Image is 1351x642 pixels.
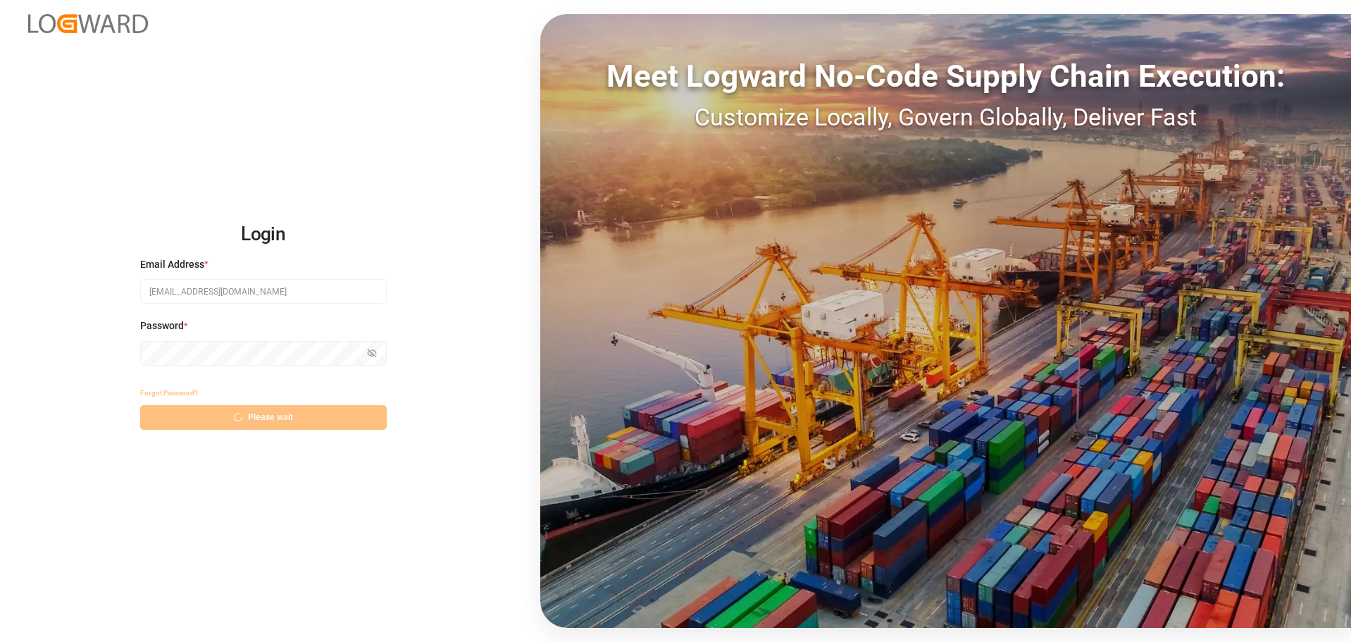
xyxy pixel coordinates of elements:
h2: Login [140,212,387,257]
input: Enter your email [140,279,387,304]
div: Customize Locally, Govern Globally, Deliver Fast [540,99,1351,135]
span: Email Address [140,257,204,272]
div: Meet Logward No-Code Supply Chain Execution: [540,53,1351,99]
span: Password [140,319,184,333]
img: Logward_new_orange.png [28,14,148,33]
